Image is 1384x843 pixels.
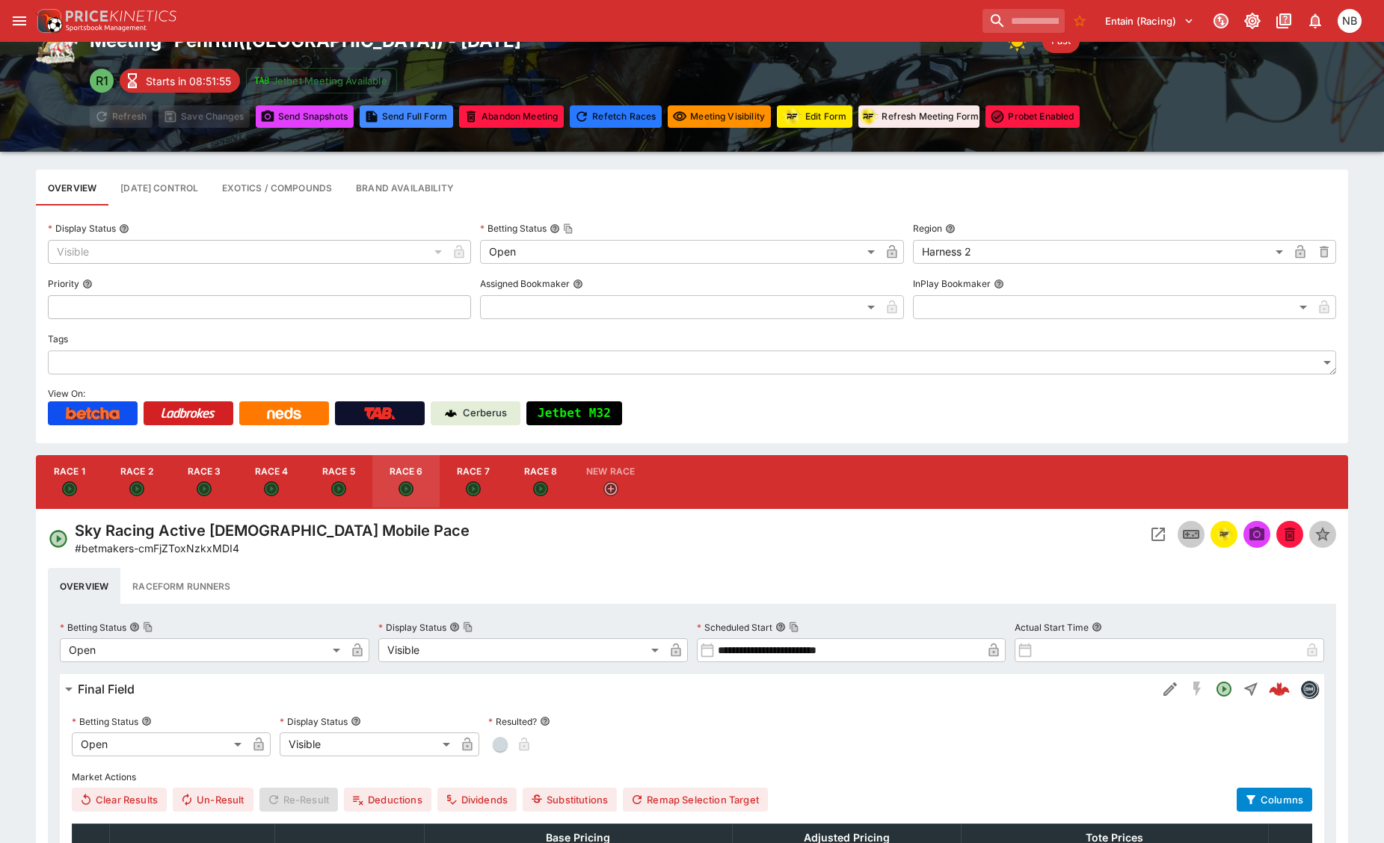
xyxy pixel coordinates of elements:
[129,481,144,496] svg: Open
[540,716,550,726] button: Resulted?
[351,716,361,726] button: Display Status
[36,26,78,68] img: harness_racing.png
[210,170,344,206] button: View and edit meeting dividends and compounds.
[146,73,231,89] p: Starts in 08:51:55
[72,732,247,756] div: Open
[6,7,33,34] button: open drawer
[1096,9,1203,33] button: Select Tenant
[305,455,372,509] button: Race 5
[72,788,167,812] button: Clear Results
[256,105,354,128] button: Send Snapshots
[33,6,63,36] img: PriceKinetics Logo
[1309,521,1336,548] button: Set Featured Event
[668,105,771,128] button: Set all events in meeting to specified visibility
[697,621,772,634] p: Scheduled Start
[570,105,662,128] button: Refetching all race data will discard any changes you have made and reload the latest race data f...
[574,455,647,509] button: New Race
[36,170,108,206] button: Base meeting details
[526,401,622,425] button: Jetbet M32
[858,107,879,126] img: racingform.png
[781,107,802,126] img: racingform.png
[66,407,120,419] img: Betcha
[1208,7,1234,34] button: Connected to PK
[344,788,431,812] button: Deductions
[488,715,537,728] p: Resulted?
[72,765,1312,788] label: Market Actions
[1178,521,1205,548] button: Inplay
[197,481,212,496] svg: Open
[777,105,852,128] button: Update RacingForm for all races in this meeting
[173,788,253,812] button: Un-Result
[280,732,455,756] div: Visible
[1270,7,1297,34] button: Documentation
[1211,676,1237,702] button: Open
[1215,525,1233,543] div: racingform
[48,568,120,604] button: Overview
[858,105,979,128] button: Refresh Meeting Form
[48,240,447,264] div: Visible
[75,540,239,556] p: Copy To Clipboard
[440,455,507,509] button: Race 7
[1269,679,1290,700] div: ec884415-4b0b-4003-b1cf-4cf4095b03fe
[945,223,956,234] button: Region
[1269,679,1290,700] img: logo-cerberus--red.svg
[563,223,573,234] button: Copy To Clipboard
[449,622,460,632] button: Display StatusCopy To Clipboard
[1015,621,1089,634] p: Actual Start Time
[48,277,79,290] p: Priority
[463,406,507,421] p: Cerberus
[1264,674,1294,704] a: ec884415-4b0b-4003-b1cf-4cf4095b03fe
[1243,521,1270,548] span: Send Snapshot
[1239,7,1266,34] button: Toggle light/dark mode
[523,788,617,812] button: Substitutions
[913,222,942,235] p: Region
[781,106,802,127] div: racingform
[1276,526,1303,541] span: Mark an event as closed and abandoned.
[1300,680,1318,698] div: betmakers
[141,716,152,726] button: Betting Status
[507,455,574,509] button: Race 8
[858,106,879,127] div: racingform
[994,279,1004,289] button: InPlay Bookmaker
[36,455,103,509] button: Race 1
[1211,521,1237,548] button: racingform
[48,568,1336,604] div: basic tabs example
[60,638,345,662] div: Open
[463,622,473,632] button: Copy To Clipboard
[1338,9,1362,33] div: Nicole Brown
[82,279,93,289] button: Priority
[480,277,570,290] p: Assigned Bookmaker
[459,105,564,128] button: Mark all events in meeting as closed and abandoned.
[280,715,348,728] p: Display Status
[399,481,413,496] svg: Open
[246,68,397,93] button: Jetbet Meeting Available
[120,568,242,604] button: Raceform Runners
[913,240,1288,264] div: Harness 2
[331,481,346,496] svg: Open
[573,279,583,289] button: Assigned Bookmaker
[66,10,176,22] img: PriceKinetics
[775,622,786,632] button: Scheduled StartCopy To Clipboard
[48,222,116,235] p: Display Status
[1237,788,1312,812] button: Columns
[480,240,879,264] div: Open
[103,455,170,509] button: Race 2
[623,788,768,812] button: Remap Selection Target
[161,407,215,419] img: Ladbrokes
[985,105,1080,128] button: Toggle ProBet for every event in this meeting
[378,621,446,634] p: Display Status
[238,455,305,509] button: Race 4
[1092,622,1102,632] button: Actual Start Time
[78,682,135,697] h6: Final Field
[1215,680,1233,698] svg: Open
[360,105,453,128] button: Send Full Form
[372,455,440,509] button: Race 6
[48,388,85,399] span: View On:
[1333,4,1366,37] button: Nicole Brown
[48,333,68,345] p: Tags
[378,638,664,662] div: Visible
[913,277,991,290] p: InPlay Bookmaker
[129,622,140,632] button: Betting StatusCopy To Clipboard
[1157,676,1184,702] button: Edit Detail
[66,25,147,31] img: Sportsbook Management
